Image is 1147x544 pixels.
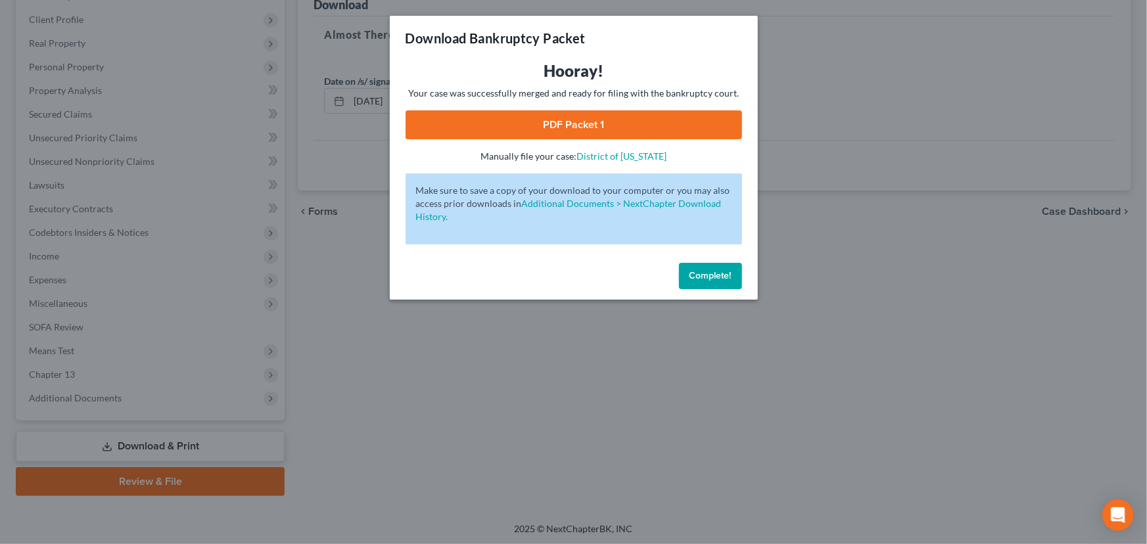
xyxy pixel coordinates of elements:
[1102,499,1134,531] div: Open Intercom Messenger
[690,270,732,281] span: Complete!
[406,87,742,100] p: Your case was successfully merged and ready for filing with the bankruptcy court.
[406,29,586,47] h3: Download Bankruptcy Packet
[576,150,667,162] a: District of [US_STATE]
[679,263,742,289] button: Complete!
[416,184,732,223] p: Make sure to save a copy of your download to your computer or you may also access prior downloads in
[406,110,742,139] a: PDF Packet 1
[406,60,742,81] h3: Hooray!
[406,150,742,163] p: Manually file your case:
[416,198,722,222] a: Additional Documents > NextChapter Download History.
